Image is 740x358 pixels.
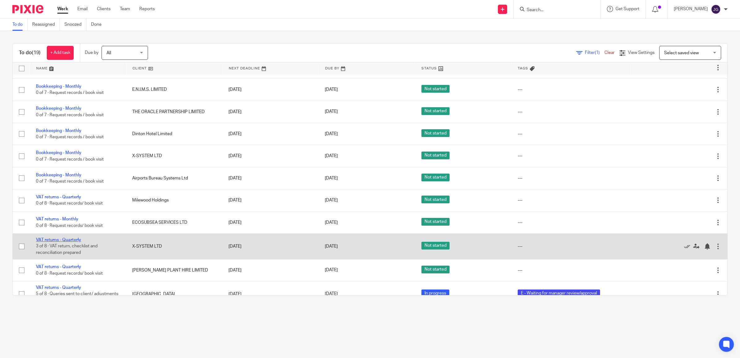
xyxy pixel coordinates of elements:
[421,174,450,181] span: Not started
[518,243,625,250] div: ---
[325,132,338,136] span: [DATE]
[36,173,81,177] a: Bookkeeping - Monthly
[518,289,600,297] span: E - Waiting for manager review/approval
[526,7,582,13] input: Search
[12,19,28,31] a: To do
[518,153,625,159] div: ---
[36,157,104,161] span: 0 of 7 · Request records / book visit
[126,259,222,281] td: [PERSON_NAME] PLANT HIRE LIMITED
[684,243,693,250] a: Mark as done
[222,167,319,189] td: [DATE]
[222,101,319,123] td: [DATE]
[126,101,222,123] td: THE ORACLE PARTNERSHIP LIMITED
[36,179,104,183] span: 0 of 7 · Request records / book visit
[421,218,450,226] span: Not started
[64,19,86,31] a: Snoozed
[325,154,338,158] span: [DATE]
[126,123,222,145] td: Dinton Hotel Limited
[421,107,450,115] span: Not started
[36,217,78,221] a: VAT returns - Monthly
[518,267,625,273] div: ---
[325,220,338,225] span: [DATE]
[222,123,319,145] td: [DATE]
[36,265,81,269] a: VAT returns - Quarterly
[222,281,319,307] td: [DATE]
[222,79,319,101] td: [DATE]
[222,189,319,211] td: [DATE]
[674,6,708,12] p: [PERSON_NAME]
[222,259,319,281] td: [DATE]
[126,145,222,167] td: X-SYSTEM LTD
[36,285,81,290] a: VAT returns - Quarterly
[126,79,222,101] td: E.N.I.M.S. LIMITED
[421,289,449,297] span: In progress
[36,129,81,133] a: Bookkeeping - Monthly
[604,51,615,55] a: Clear
[32,50,41,55] span: (19)
[518,109,625,115] div: ---
[126,189,222,211] td: Milewood Holdings
[421,129,450,137] span: Not started
[421,85,450,93] span: Not started
[518,86,625,93] div: ---
[126,234,222,259] td: X-SYSTEM LTD
[36,91,104,95] span: 0 of 7 · Request records / book visit
[120,6,130,12] a: Team
[664,51,699,55] span: Select saved view
[325,198,338,202] span: [DATE]
[36,135,104,139] span: 0 of 7 · Request records / book visit
[628,51,655,55] span: View Settings
[36,271,103,276] span: 0 of 8 · Request records/ book visit
[57,6,68,12] a: Work
[711,4,721,14] img: svg%3E
[421,196,450,203] span: Not started
[325,110,338,114] span: [DATE]
[36,201,103,206] span: 0 of 8 · Request records/ book visit
[222,145,319,167] td: [DATE]
[139,6,155,12] a: Reports
[222,234,319,259] td: [DATE]
[36,151,81,155] a: Bookkeeping - Monthly
[421,152,450,159] span: Not started
[421,242,450,250] span: Not started
[36,238,81,242] a: VAT returns - Quarterly
[107,51,111,55] span: All
[91,19,106,31] a: Done
[325,244,338,249] span: [DATE]
[126,167,222,189] td: Airports Bureau Systems Ltd
[421,266,450,273] span: Not started
[36,195,81,199] a: VAT returns - Quarterly
[616,7,639,11] span: Get Support
[325,268,338,272] span: [DATE]
[36,292,118,303] span: 5 of 8 · Queries sent to client/ adjustments actioned
[36,223,103,228] span: 0 of 8 · Request records/ book visit
[325,292,338,296] span: [DATE]
[36,84,81,89] a: Bookkeeping - Monthly
[518,197,625,203] div: ---
[518,175,625,181] div: ---
[518,67,528,70] span: Tags
[85,50,98,56] p: Due by
[518,131,625,137] div: ---
[126,211,222,233] td: ECOSUBSEA SERVICES LTD
[126,281,222,307] td: [GEOGRAPHIC_DATA]
[36,244,98,255] span: 3 of 8 · VAT return, checklist and reconciliation prepared
[518,219,625,226] div: ---
[77,6,88,12] a: Email
[12,5,43,13] img: Pixie
[36,106,81,111] a: Bookkeeping - Monthly
[36,113,104,117] span: 0 of 7 · Request records / book visit
[325,176,338,180] span: [DATE]
[585,51,604,55] span: Filter
[47,46,74,60] a: + Add task
[32,19,60,31] a: Reassigned
[595,51,600,55] span: (1)
[19,50,41,56] h1: To do
[222,211,319,233] td: [DATE]
[97,6,111,12] a: Clients
[325,87,338,92] span: [DATE]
